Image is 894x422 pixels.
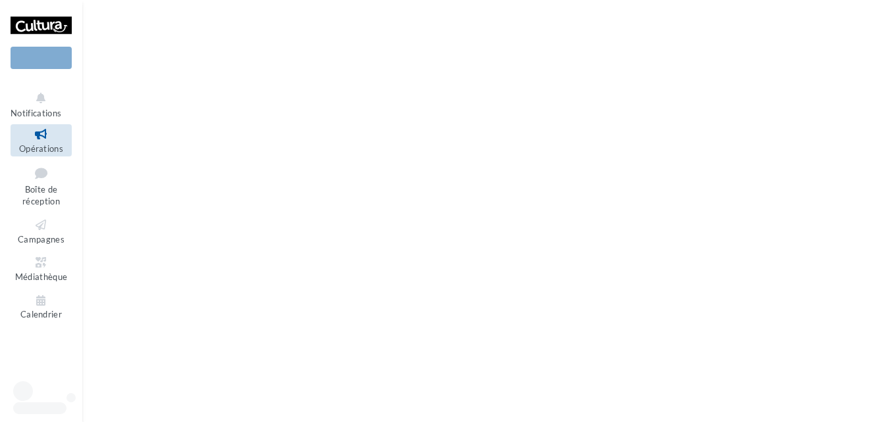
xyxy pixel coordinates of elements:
a: Calendrier [11,291,72,323]
span: Notifications [11,108,61,118]
a: Campagnes [11,215,72,247]
span: Médiathèque [15,271,68,282]
div: Nouvelle campagne [11,47,72,69]
span: Opérations [19,143,63,154]
span: Campagnes [18,234,65,245]
span: Boîte de réception [22,184,60,207]
span: Calendrier [20,310,62,320]
a: Boîte de réception [11,162,72,210]
a: Opérations [11,124,72,156]
a: Médiathèque [11,252,72,285]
